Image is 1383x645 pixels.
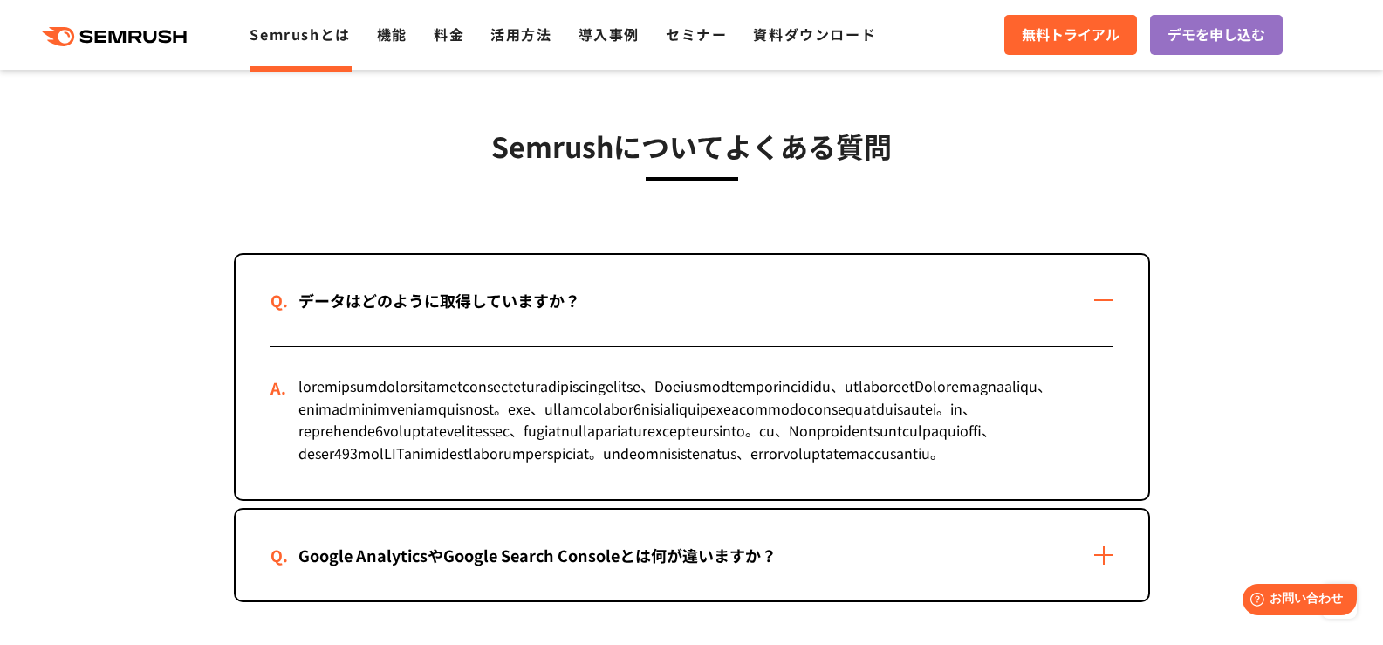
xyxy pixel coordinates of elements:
div: loremipsumdolorsitametconsecteturadipiscingelitse、Doeiusmodtemporincididu、utlaboreetDoloremagnaal... [270,347,1113,499]
div: Google AnalyticsやGoogle Search Consoleとは何が違いますか？ [270,543,804,568]
a: セミナー [666,24,727,45]
a: 料金 [434,24,464,45]
span: 無料トライアル [1022,24,1119,46]
a: 資料ダウンロード [753,24,876,45]
a: Semrushとは [250,24,350,45]
a: 活用方法 [490,24,551,45]
a: 機能 [377,24,407,45]
div: データはどのように取得していますか？ [270,288,608,313]
a: デモを申し込む [1150,15,1283,55]
iframe: Help widget launcher [1228,577,1364,626]
a: 導入事例 [579,24,640,45]
span: デモを申し込む [1167,24,1265,46]
h3: Semrushについてよくある質問 [234,124,1150,168]
a: 無料トライアル [1004,15,1137,55]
